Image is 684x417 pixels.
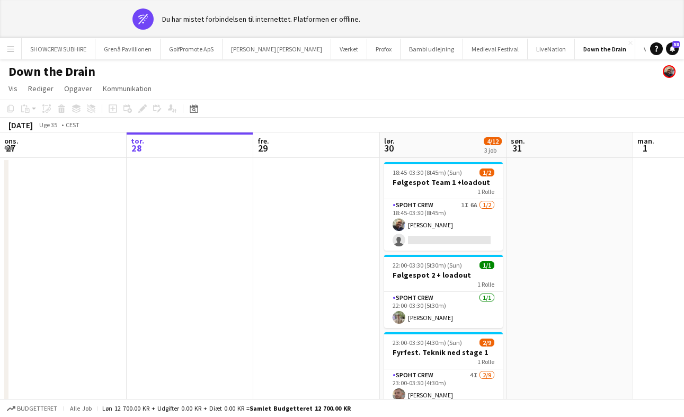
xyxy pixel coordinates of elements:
app-job-card: 22:00-03:30 (5t30m) (Sun)1/1Følgespot 2 + loadout1 RolleSpoht Crew1/122:00-03:30 (5t30m)[PERSON_N... [384,255,503,328]
span: 1 Rolle [477,358,494,366]
h3: Følgespot Team 1 +loadout [384,178,503,187]
h3: Følgespot 2 + loadout [384,270,503,280]
span: ons. [4,136,19,146]
span: 1/1 [479,261,494,269]
span: 27 [3,142,19,154]
span: Budgetteret [17,405,57,412]
button: Bambi udlejning [401,39,463,59]
span: 4/12 [484,137,502,145]
span: 1 [636,142,654,154]
app-job-card: 18:45-03:30 (8t45m) (Sun)1/2Følgespot Team 1 +loadout1 RolleSpoht Crew1I6A1/218:45-03:30 (8t45m)[... [384,162,503,251]
a: Kommunikation [99,82,156,95]
span: 31 [509,142,525,154]
span: Samlet budgetteret 12 700.00 KR [250,404,351,412]
div: 3 job [484,146,501,154]
button: [PERSON_NAME] [PERSON_NAME] [223,39,331,59]
span: 18:45-03:30 (8t45m) (Sun) [393,168,462,176]
span: 1 Rolle [477,280,494,288]
span: søn. [511,136,525,146]
span: tor. [131,136,144,146]
a: Rediger [24,82,58,95]
span: Kommunikation [103,84,152,93]
button: LiveNation [528,39,575,59]
a: 58 [666,42,679,55]
span: 22:00-03:30 (5t30m) (Sun) [393,261,462,269]
span: 2/9 [479,339,494,347]
h3: Fyrfest. Teknik ned stage 1 [384,348,503,357]
span: 58 [672,41,680,48]
span: Alle job [68,404,93,412]
span: Uge 35 [35,121,61,129]
span: 28 [129,142,144,154]
span: lør. [384,136,395,146]
div: Løn 12 700.00 KR + Udgifter 0.00 KR + Diæt 0.00 KR = [102,404,351,412]
span: 1 Rolle [477,188,494,196]
a: Vis [4,82,22,95]
span: Opgaver [64,84,92,93]
div: Du har mistet forbindelsen til internettet. Platformen er offline. [162,14,360,24]
button: GolfPromote ApS [161,39,223,59]
span: 1/2 [479,168,494,176]
div: CEST [66,121,79,129]
span: 29 [256,142,269,154]
button: SHOWCREW SUBHIRE [22,39,95,59]
app-user-avatar: Danny Tranekær [663,65,676,78]
button: Medieval Festival [463,39,528,59]
span: Vis [8,84,17,93]
app-card-role: Spoht Crew1I6A1/218:45-03:30 (8t45m)[PERSON_NAME] [384,199,503,251]
span: man. [637,136,654,146]
h1: Down the Drain [8,64,95,79]
button: Profox [367,39,401,59]
button: Værket [331,39,367,59]
span: Rediger [28,84,54,93]
div: [DATE] [8,120,33,130]
span: 30 [383,142,395,154]
span: 23:00-03:30 (4t30m) (Sun) [393,339,462,347]
a: Opgaver [60,82,96,95]
app-card-role: Spoht Crew1/122:00-03:30 (5t30m)[PERSON_NAME] [384,292,503,328]
button: Budgetteret [5,403,59,414]
button: Grenå Pavillionen [95,39,161,59]
button: Down the Drain [575,39,635,59]
span: fre. [257,136,269,146]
